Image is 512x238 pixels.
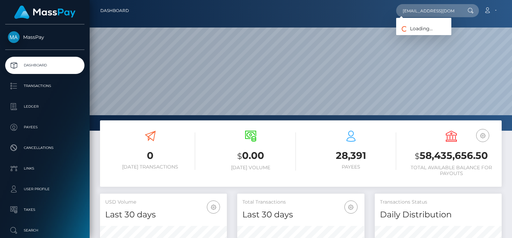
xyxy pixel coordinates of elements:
h6: [DATE] Transactions [105,164,195,170]
h5: Total Transactions [242,199,359,206]
img: MassPay Logo [14,6,76,19]
small: $ [237,151,242,161]
a: Dashboard [100,3,129,18]
p: Payees [8,122,82,132]
h5: Transactions Status [380,199,496,206]
h5: USD Volume [105,199,222,206]
p: Taxes [8,205,82,215]
span: MassPay [5,34,84,40]
h3: 0.00 [205,149,295,163]
a: Ledger [5,98,84,115]
a: User Profile [5,181,84,198]
h3: 28,391 [306,149,396,162]
h6: Payees [306,164,396,170]
a: Transactions [5,77,84,95]
h6: Total Available Balance for Payouts [406,165,496,176]
h3: 0 [105,149,195,162]
p: Cancellations [8,143,82,153]
h4: Last 30 days [242,209,359,221]
small: $ [415,151,420,161]
p: Transactions [8,81,82,91]
a: Links [5,160,84,177]
a: Taxes [5,201,84,218]
h6: [DATE] Volume [205,165,295,171]
p: Links [8,163,82,174]
a: Cancellations [5,139,84,156]
p: Search [8,225,82,236]
p: Ledger [8,101,82,112]
p: Dashboard [8,60,82,71]
h4: Last 30 days [105,209,222,221]
p: User Profile [8,184,82,194]
a: Payees [5,119,84,136]
h4: Daily Distribution [380,209,496,221]
h3: 58,435,656.50 [406,149,496,163]
input: Search... [396,4,461,17]
img: MassPay [8,31,20,43]
span: Loading... [396,25,433,32]
a: Dashboard [5,57,84,74]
